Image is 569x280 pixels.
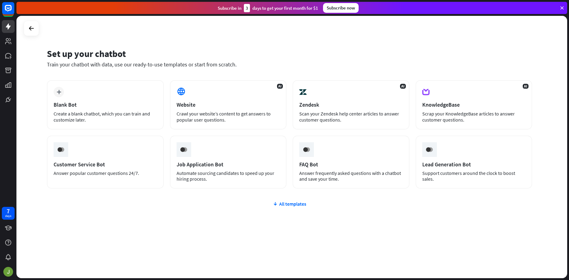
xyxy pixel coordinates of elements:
[5,214,11,218] div: days
[7,208,10,214] div: 7
[244,4,250,12] div: 3
[323,3,359,13] div: Subscribe now
[218,4,318,12] div: Subscribe in days to get your first month for $1
[2,207,15,220] a: 7 days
